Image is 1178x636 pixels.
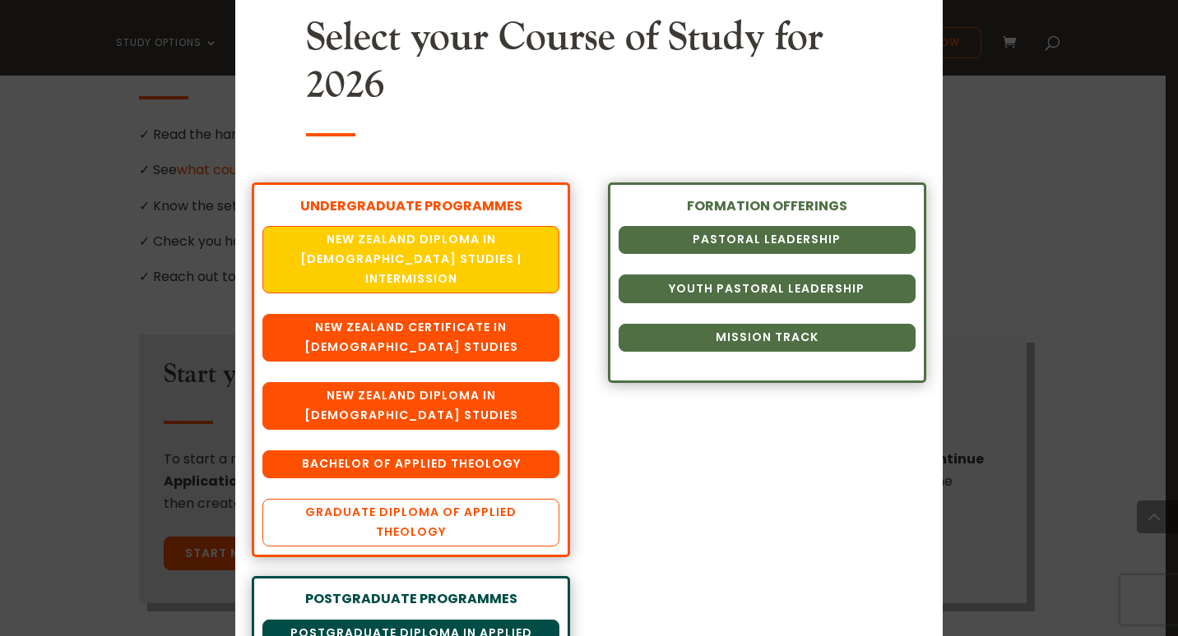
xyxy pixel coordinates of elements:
a: Graduate Diploma of Applied Theology [262,499,559,546]
div: POSTGRADUATE PROGRAMMES [262,588,559,609]
a: Pastoral Leadership [619,226,916,254]
a: Bachelor of Applied Theology [262,450,559,478]
h2: Select your Course of Study for 2026 [306,14,871,117]
div: UNDERGRADUATE PROGRAMMES [262,196,559,216]
a: New Zealand Diploma in [DEMOGRAPHIC_DATA] Studies [262,382,559,430]
div: FORMATION OFFERINGS [619,196,916,216]
a: Mission Track [619,324,916,352]
a: New Zealand Certificate in [DEMOGRAPHIC_DATA] Studies [262,314,559,362]
a: Youth Pastoral Leadership [619,274,916,302]
a: New Zealand Diploma in [DEMOGRAPHIC_DATA] Studies | Intermission [262,226,559,293]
